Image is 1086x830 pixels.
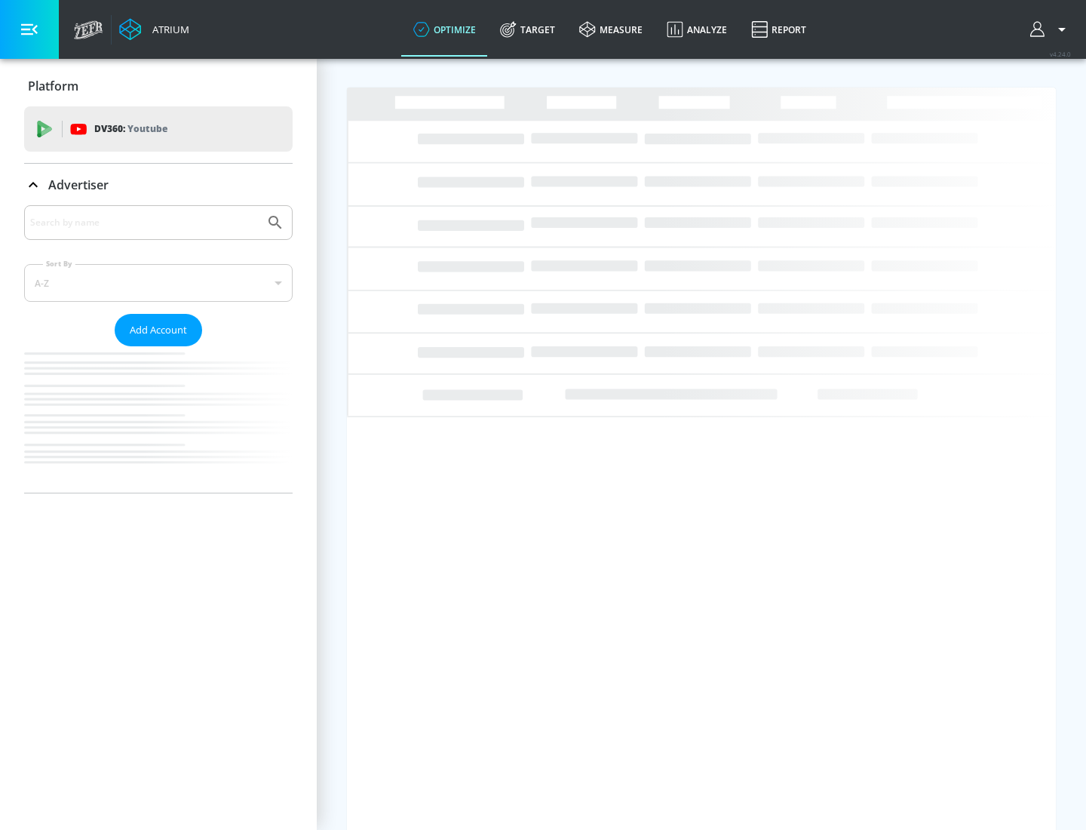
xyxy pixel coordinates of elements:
[119,18,189,41] a: Atrium
[24,264,293,302] div: A-Z
[28,78,78,94] p: Platform
[94,121,167,137] p: DV360:
[115,314,202,346] button: Add Account
[43,259,75,269] label: Sort By
[130,321,187,339] span: Add Account
[24,106,293,152] div: DV360: Youtube
[401,2,488,57] a: optimize
[30,213,259,232] input: Search by name
[24,205,293,493] div: Advertiser
[567,2,655,57] a: measure
[48,177,109,193] p: Advertiser
[24,65,293,107] div: Platform
[1050,50,1071,58] span: v 4.24.0
[655,2,739,57] a: Analyze
[24,164,293,206] div: Advertiser
[488,2,567,57] a: Target
[739,2,818,57] a: Report
[24,346,293,493] nav: list of Advertiser
[127,121,167,137] p: Youtube
[146,23,189,36] div: Atrium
